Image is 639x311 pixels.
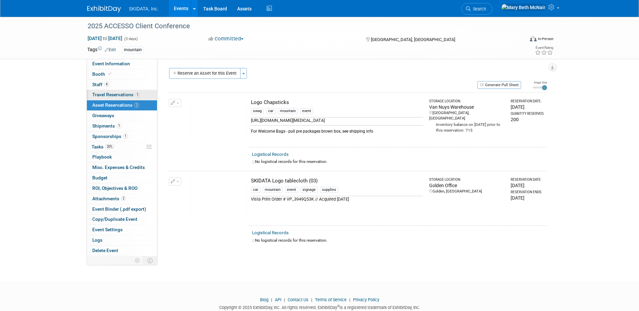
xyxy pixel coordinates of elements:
a: Budget [87,173,157,183]
div: supplies [320,187,338,193]
i: Booth reservation complete [108,72,111,76]
span: Asset Reservations [92,102,139,108]
a: Event Information [87,59,157,69]
div: Van Nuys Warehouse [429,104,505,110]
span: Booth [92,71,113,77]
a: Search [461,3,492,15]
span: Shipments [92,123,122,129]
span: Event Binder (.pdf export) [92,206,146,212]
a: Terms of Service [315,297,347,302]
span: 4 [104,82,109,87]
div: mountain [263,187,283,193]
span: SKIDATA, Inc. [129,6,159,11]
span: Sponsorships [92,134,128,139]
span: 1 [135,92,140,97]
a: Booth [87,69,157,79]
span: (3 days) [124,37,138,41]
div: car [266,108,276,114]
div: mountain [122,46,144,54]
span: 1 [117,123,122,128]
div: Golden Office [429,182,505,189]
a: Travel Reservations1 [87,90,157,100]
span: Budget [92,175,107,180]
span: Search [471,6,486,11]
span: 1 [123,134,128,139]
div: In-Person [538,36,553,41]
div: Image Size [533,80,547,84]
div: event [285,187,298,193]
a: Copy/Duplicate Event [87,214,157,224]
a: Privacy Policy [353,297,379,302]
span: Misc. Expenses & Credits [92,165,145,170]
a: Logistical Records [252,152,289,157]
div: Reservation Date: [511,177,544,182]
span: Tasks [92,144,114,149]
div: [URL][DOMAIN_NAME][MEDICAL_DATA] [251,117,423,124]
div: [GEOGRAPHIC_DATA], [GEOGRAPHIC_DATA] [429,110,505,121]
a: Event Binder (.pdf export) [87,204,157,214]
a: ROI, Objectives & ROO [87,183,157,194]
div: [DATE] [511,195,544,201]
div: car [251,187,260,193]
a: Sponsorships1 [87,132,157,142]
span: [DATE] [DATE] [87,35,123,41]
td: Tags [87,46,116,54]
span: Event Information [92,61,130,66]
a: Misc. Expenses & Credits [87,163,157,173]
a: Blog [260,297,268,302]
div: Inventory balance on [DATE] prior to this reservation: 715 [429,121,505,133]
a: Attachments2 [87,194,157,204]
a: Contact Us [288,297,309,302]
div: SKIDATA Logo tablecloth (03) [251,177,423,184]
span: Attachments [92,196,126,201]
a: Giveaways [87,111,157,121]
span: 20% [105,144,114,149]
span: | [310,297,314,302]
div: 200 [511,116,544,123]
span: 2 [121,196,126,201]
div: Storage Location: [429,177,505,182]
div: event [300,108,313,114]
img: View Images [191,177,247,219]
a: Shipments1 [87,121,157,131]
img: Format-Inperson.png [530,36,537,41]
sup: ® [337,304,340,308]
a: Logistical Records [252,230,289,235]
a: Playbook [87,152,157,162]
span: [GEOGRAPHIC_DATA], [GEOGRAPHIC_DATA] [371,37,455,42]
div: Storage Location: [429,99,505,104]
div: mountain [278,108,298,114]
div: 2025 ACCESSO Client Conference [85,20,514,32]
span: Travel Reservations [92,92,140,97]
div: No logistical records for this reservation. [252,159,544,165]
img: ExhibitDay [87,6,121,12]
div: Golden, [GEOGRAPHIC_DATA] [429,189,505,194]
span: | [348,297,352,302]
span: Logs [92,237,102,243]
span: Playbook [92,154,112,160]
button: Generate Pull Sheet [477,81,521,89]
img: Mary Beth McNair [501,4,546,11]
span: to [102,36,108,41]
button: Reserve an Asset for this Event [169,68,241,79]
span: Event Settings [92,227,123,232]
div: Logo Chapsticks [251,99,423,106]
span: Giveaways [92,113,114,118]
span: ROI, Objectives & ROO [92,185,137,191]
td: Personalize Event Tab Strip [132,256,143,265]
div: Event Format [484,35,554,45]
a: Tasks20% [87,142,157,152]
button: Committed [206,35,246,42]
span: 2 [134,103,139,108]
div: Reservation Date: [511,99,544,104]
span: | [269,297,274,302]
a: API [275,297,281,302]
div: Quantity Reserved: [511,111,544,116]
img: View Images [191,99,247,141]
div: For Welcome Bags - pull pre packages brown box, see shipping info [251,125,423,134]
div: [DATE] [511,104,544,110]
a: Asset Reservations2 [87,100,157,110]
span: Delete Event [92,248,118,253]
a: Logs [87,235,157,245]
div: [DATE] [511,182,544,189]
